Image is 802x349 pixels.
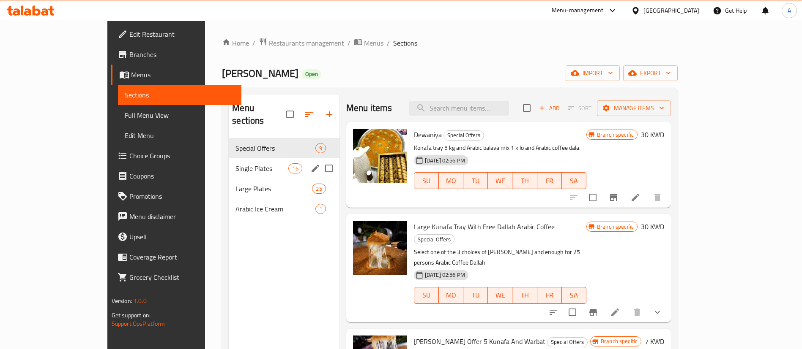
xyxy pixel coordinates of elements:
[627,302,647,322] button: delete
[229,199,339,219] div: Arabic Ice Cream1
[229,138,339,158] div: Special Offers9
[603,187,624,208] button: Branch-specific-item
[409,101,509,116] input: search
[111,24,241,44] a: Edit Restaurant
[346,102,392,114] h2: Menu items
[252,38,255,48] li: /
[491,175,509,187] span: WE
[583,302,603,322] button: Branch-specific-item
[652,307,662,317] svg: Show Choices
[630,68,671,78] span: export
[111,186,241,206] a: Promotions
[594,131,637,139] span: Branch specific
[288,163,302,173] div: items
[222,38,678,49] nav: breadcrumb
[562,287,586,304] button: SA
[125,110,235,120] span: Full Menu View
[312,184,326,194] div: items
[232,102,286,127] h2: Menu sections
[129,211,235,222] span: Menu disclaimer
[259,38,344,49] a: Restaurants management
[512,287,537,304] button: TH
[552,5,604,16] div: Menu-management
[353,129,407,183] img: Dewaniya
[537,172,562,189] button: FR
[129,49,235,60] span: Branches
[467,289,484,301] span: TU
[643,6,699,15] div: [GEOGRAPHIC_DATA]
[562,172,586,189] button: SA
[439,287,463,304] button: MO
[418,175,435,187] span: SU
[269,38,344,48] span: Restaurants management
[129,252,235,262] span: Coverage Report
[235,184,312,194] span: Large Plates
[129,272,235,282] span: Grocery Checklist
[518,99,536,117] span: Select section
[547,337,588,347] div: Special Offers
[647,187,668,208] button: delete
[414,235,454,244] span: Special Offers
[442,175,460,187] span: MO
[235,204,315,214] span: Arabic Ice Cream
[422,271,468,279] span: [DATE] 02:56 PM
[563,102,597,115] span: Select section first
[444,130,484,140] span: Special Offers
[604,103,664,114] span: Manage items
[229,135,339,222] nav: Menu sections
[414,247,586,268] p: Select one of the 3 choices of [PERSON_NAME] and enough for 25 persons Arabic Coffee Dallah
[414,172,439,189] button: SU
[111,146,241,166] a: Choice Groups
[111,267,241,287] a: Grocery Checklist
[393,38,417,48] span: Sections
[235,163,288,173] div: Single Plates
[414,287,439,304] button: SU
[319,104,339,124] button: Add section
[118,125,241,146] a: Edit Menu
[422,157,468,165] span: [DATE] 02:56 PM
[623,65,678,81] button: export
[111,166,241,186] a: Coupons
[125,90,235,100] span: Sections
[289,165,301,173] span: 16
[491,289,509,301] span: WE
[118,105,241,125] a: Full Menu View
[111,44,241,65] a: Branches
[594,223,637,231] span: Branch specific
[316,144,326,152] span: 9
[467,175,484,187] span: TU
[536,102,563,115] span: Add item
[414,220,555,233] span: Large Kunafa Tray With Free Dallah Arabic Coffee
[229,158,339,179] div: Single Plates16edit
[572,68,613,78] span: import
[129,171,235,181] span: Coupons
[597,337,641,345] span: Branch specific
[315,204,326,214] div: items
[129,232,235,242] span: Upsell
[129,191,235,201] span: Promotions
[364,38,383,48] span: Menus
[584,189,602,206] span: Select to update
[134,295,147,306] span: 1.0.0
[235,143,315,153] span: Special Offers
[512,172,537,189] button: TH
[641,129,664,141] h6: 30 KWD
[111,65,241,85] a: Menus
[641,221,664,233] h6: 30 KWD
[418,289,435,301] span: SU
[463,287,488,304] button: TU
[488,287,512,304] button: WE
[112,318,165,329] a: Support.OpsPlatform
[414,128,442,141] span: Dewaniya
[566,65,620,81] button: import
[131,70,235,80] span: Menus
[302,69,321,79] div: Open
[547,337,587,347] span: Special Offers
[443,130,484,141] div: Special Offers
[229,179,339,199] div: Large Plates25
[348,38,350,48] li: /
[354,38,383,49] a: Menus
